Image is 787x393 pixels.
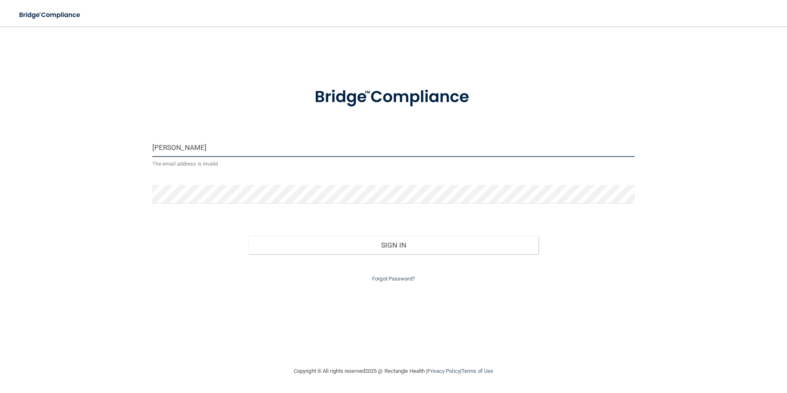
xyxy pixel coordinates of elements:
[249,236,538,254] button: Sign In
[152,138,635,157] input: Email
[298,76,489,119] img: bridge_compliance_login_screen.278c3ca4.svg
[372,276,415,282] a: Forgot Password?
[427,368,460,374] a: Privacy Policy
[243,358,544,384] div: Copyright © All rights reserved 2025 @ Rectangle Health | |
[152,159,635,169] p: The email address is invalid
[461,368,493,374] a: Terms of Use
[12,7,88,23] img: bridge_compliance_login_screen.278c3ca4.svg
